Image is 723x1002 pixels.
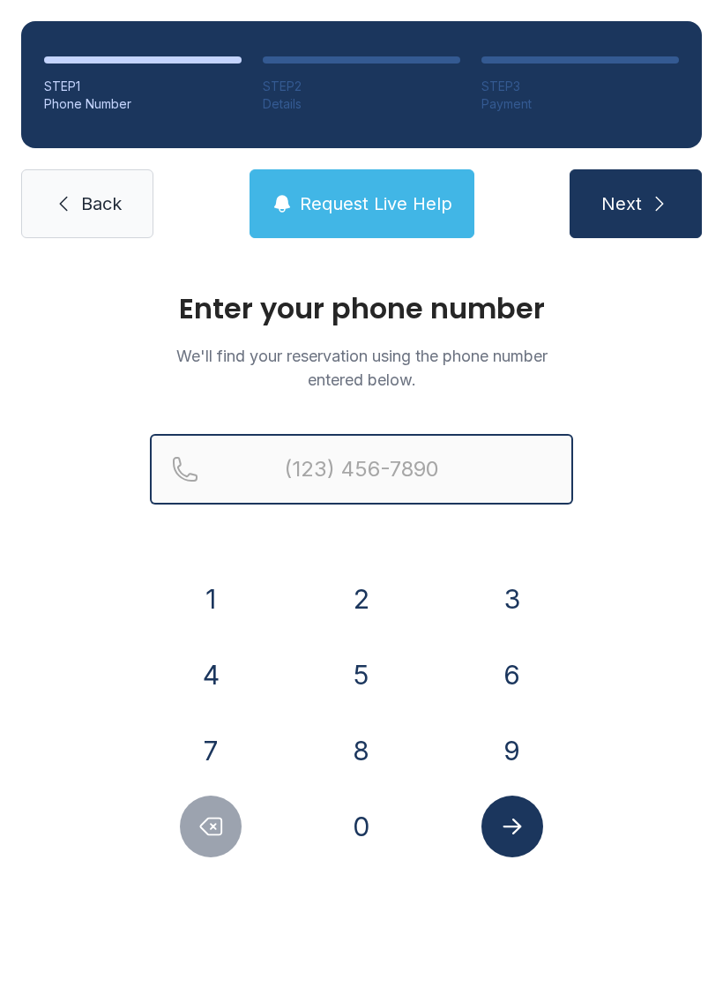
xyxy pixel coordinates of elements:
button: 4 [180,644,242,706]
button: 7 [180,720,242,781]
button: 6 [481,644,543,706]
button: 2 [331,568,392,630]
span: Back [81,191,122,216]
div: STEP 3 [481,78,679,95]
button: 0 [331,796,392,857]
button: Delete number [180,796,242,857]
button: 3 [481,568,543,630]
div: Phone Number [44,95,242,113]
button: 9 [481,720,543,781]
div: Payment [481,95,679,113]
div: Details [263,95,460,113]
span: Request Live Help [300,191,452,216]
button: 1 [180,568,242,630]
p: We'll find your reservation using the phone number entered below. [150,344,573,392]
button: Submit lookup form [481,796,543,857]
button: 5 [331,644,392,706]
span: Next [601,191,642,216]
div: STEP 1 [44,78,242,95]
input: Reservation phone number [150,434,573,505]
div: STEP 2 [263,78,460,95]
h1: Enter your phone number [150,295,573,323]
button: 8 [331,720,392,781]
